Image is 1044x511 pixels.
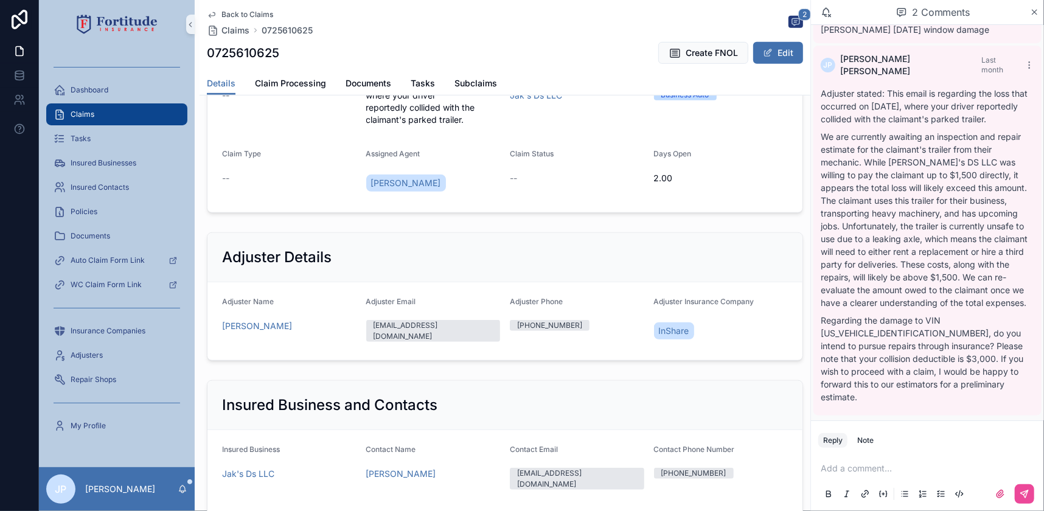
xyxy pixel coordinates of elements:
[46,176,187,198] a: Insured Contacts
[821,130,1034,309] p: We are currently awaiting an inspection and repair estimate for the claimant's trailer from their...
[46,225,187,247] a: Documents
[852,433,879,448] button: Note
[39,49,195,453] div: scrollable content
[71,109,94,119] span: Claims
[821,87,1034,125] p: Adjuster stated: This email is regarding the loss that occurred on [DATE], where your driver repo...
[658,42,748,64] button: Create FNOL
[71,231,110,241] span: Documents
[374,320,493,342] div: [EMAIL_ADDRESS][DOMAIN_NAME]
[346,77,391,89] span: Documents
[46,79,187,101] a: Dashboard
[912,5,970,19] span: 2 Comments
[411,72,435,97] a: Tasks
[46,249,187,271] a: Auto Claim Form Link
[85,483,155,495] p: [PERSON_NAME]
[371,177,441,189] span: [PERSON_NAME]
[824,60,833,70] span: JP
[71,421,106,431] span: My Profile
[222,149,261,158] span: Claim Type
[753,42,803,64] button: Edit
[654,445,735,454] span: Contact Phone Number
[788,16,803,30] button: 2
[366,297,416,306] span: Adjuster Email
[255,77,326,89] span: Claim Processing
[222,320,292,332] a: [PERSON_NAME]
[510,297,563,306] span: Adjuster Phone
[222,172,229,184] span: --
[510,89,562,102] a: Jak's Ds LLC
[840,53,981,77] span: [PERSON_NAME] [PERSON_NAME]
[46,369,187,391] a: Repair Shops
[262,24,313,36] a: 0725610625
[366,89,501,126] span: where your driver reportedly collided with the claimant's parked trailer.
[222,248,332,267] h2: Adjuster Details
[71,85,108,95] span: Dashboard
[71,326,145,336] span: Insurance Companies
[71,375,116,384] span: Repair Shops
[686,47,738,59] span: Create FNOL
[222,297,274,306] span: Adjuster Name
[411,77,435,89] span: Tasks
[346,72,391,97] a: Documents
[654,297,754,306] span: Adjuster Insurance Company
[510,149,554,158] span: Claim Status
[71,255,145,265] span: Auto Claim Form Link
[454,77,497,89] span: Subclaims
[207,44,279,61] h1: 0725610625
[207,72,235,96] a: Details
[821,12,1019,35] span: for [PERSON_NAME]'s Ds claim 0725610625 with [PERSON_NAME] [DATE] window damage
[71,134,91,144] span: Tasks
[255,72,326,97] a: Claim Processing
[71,182,129,192] span: Insured Contacts
[221,10,273,19] span: Back to Claims
[654,172,788,184] span: 2.00
[207,24,249,36] a: Claims
[46,201,187,223] a: Policies
[510,445,558,454] span: Contact Email
[818,433,847,448] button: Reply
[46,128,187,150] a: Tasks
[981,55,1003,74] span: Last month
[798,9,811,21] span: 2
[222,445,280,454] span: Insured Business
[517,468,637,490] div: [EMAIL_ADDRESS][DOMAIN_NAME]
[46,152,187,174] a: Insured Businesses
[207,77,235,89] span: Details
[71,207,97,217] span: Policies
[46,320,187,342] a: Insurance Companies
[71,280,142,290] span: WC Claim Form Link
[654,322,694,339] a: InShare
[207,10,273,19] a: Back to Claims
[46,344,187,366] a: Adjusters
[517,320,582,331] div: [PHONE_NUMBER]
[661,468,726,479] div: [PHONE_NUMBER]
[857,436,874,445] div: Note
[55,482,67,496] span: JP
[77,15,158,34] img: App logo
[46,274,187,296] a: WC Claim Form Link
[366,445,416,454] span: Contact Name
[222,89,229,102] span: --
[222,395,437,415] h2: Insured Business and Contacts
[366,149,420,158] span: Assigned Agent
[654,149,692,158] span: Days Open
[71,350,103,360] span: Adjusters
[366,175,446,192] a: [PERSON_NAME]
[46,415,187,437] a: My Profile
[71,158,136,168] span: Insured Businesses
[454,72,497,97] a: Subclaims
[510,172,517,184] span: --
[222,468,274,480] a: Jak's Ds LLC
[366,468,436,480] a: [PERSON_NAME]
[46,103,187,125] a: Claims
[659,325,689,337] span: InShare
[221,24,249,36] span: Claims
[821,314,1034,403] p: Regarding the damage to VIN [US_VEHICLE_IDENTIFICATION_NUMBER], do you intend to pursue repairs t...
